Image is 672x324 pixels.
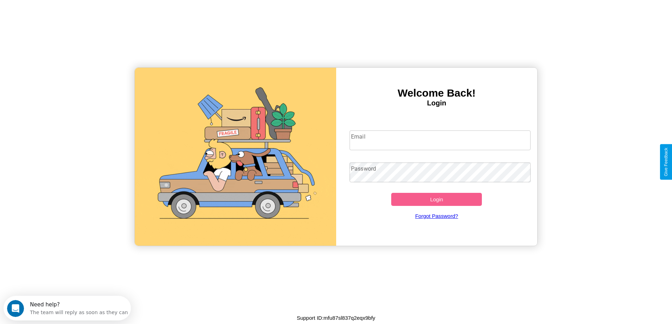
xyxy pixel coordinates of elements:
[7,300,24,317] iframe: Intercom live chat
[336,99,538,107] h4: Login
[135,68,336,246] img: gif
[336,87,538,99] h3: Welcome Back!
[391,193,482,206] button: Login
[664,148,668,176] div: Give Feedback
[4,296,131,320] iframe: Intercom live chat discovery launcher
[26,6,125,12] div: Need help?
[297,313,375,323] p: Support ID: mfu87sl837q2eqx9bfy
[3,3,131,22] div: Open Intercom Messenger
[346,206,527,226] a: Forgot Password?
[26,12,125,19] div: The team will reply as soon as they can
